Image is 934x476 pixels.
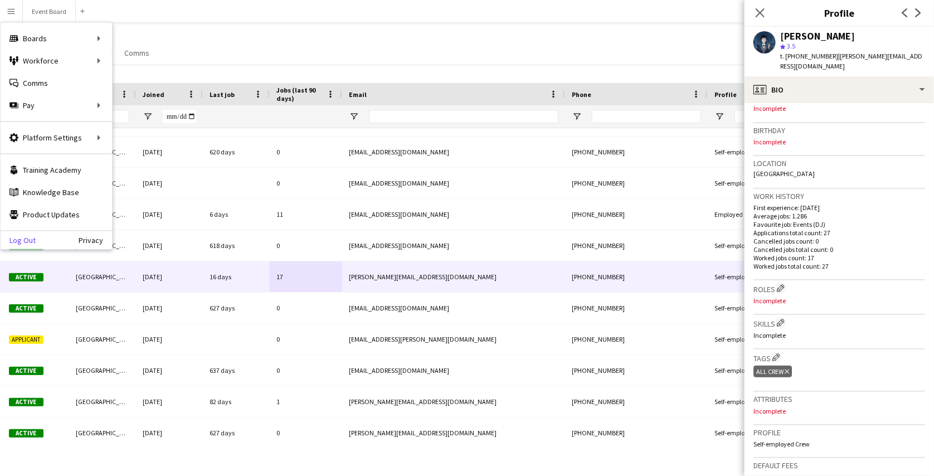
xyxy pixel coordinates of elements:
[203,137,270,167] div: 620 days
[780,52,923,70] span: | [PERSON_NAME][EMAIL_ADDRESS][DOMAIN_NAME]
[349,90,367,99] span: Email
[753,352,925,363] h3: Tags
[734,110,772,123] input: Profile Filter Input
[565,137,708,167] div: [PHONE_NUMBER]
[270,261,342,292] div: 17
[342,137,565,167] div: [EMAIL_ADDRESS][DOMAIN_NAME]
[69,324,136,354] div: [GEOGRAPHIC_DATA]
[565,324,708,354] div: [PHONE_NUMBER]
[780,31,855,41] div: [PERSON_NAME]
[136,199,203,230] div: [DATE]
[143,111,153,122] button: Open Filter Menu
[203,261,270,292] div: 16 days
[270,324,342,354] div: 0
[136,324,203,354] div: [DATE]
[753,331,925,339] p: Incomplete
[753,283,925,294] h3: Roles
[1,203,112,226] a: Product Updates
[203,355,270,386] div: 637 days
[136,261,203,292] div: [DATE]
[714,90,737,99] span: Profile
[342,261,565,292] div: [PERSON_NAME][EMAIL_ADDRESS][DOMAIN_NAME]
[708,293,779,323] div: Self-employed Crew
[753,237,925,245] p: Cancelled jobs count: 0
[9,367,43,375] span: Active
[708,324,779,354] div: Self-employed Crew
[708,199,779,230] div: Employed Crew
[342,417,565,448] div: [PERSON_NAME][EMAIL_ADDRESS][DOMAIN_NAME]
[1,159,112,181] a: Training Academy
[753,212,925,220] p: Average jobs: 1.286
[780,52,838,60] span: t. [PHONE_NUMBER]
[1,181,112,203] a: Knowledge Base
[708,137,779,167] div: Self-employed Crew
[753,138,925,146] p: Incomplete
[270,417,342,448] div: 0
[753,407,925,415] p: Incomplete
[203,199,270,230] div: 6 days
[203,417,270,448] div: 627 days
[270,386,342,417] div: 1
[565,168,708,198] div: [PHONE_NUMBER]
[342,324,565,354] div: [EMAIL_ADDRESS][PERSON_NAME][DOMAIN_NAME]
[753,394,925,404] h3: Attributes
[203,293,270,323] div: 627 days
[136,168,203,198] div: [DATE]
[9,273,43,281] span: Active
[753,229,925,237] p: Applications total count: 27
[1,27,112,50] div: Boards
[124,48,149,58] span: Comms
[270,199,342,230] div: 11
[203,386,270,417] div: 82 days
[565,199,708,230] div: [PHONE_NUMBER]
[753,254,925,262] p: Worked jobs count: 17
[136,293,203,323] div: [DATE]
[143,90,164,99] span: Joined
[342,199,565,230] div: [EMAIL_ADDRESS][DOMAIN_NAME]
[69,386,136,417] div: [GEOGRAPHIC_DATA]
[753,169,815,178] span: [GEOGRAPHIC_DATA]
[565,386,708,417] div: [PHONE_NUMBER]
[1,127,112,149] div: Platform Settings
[565,293,708,323] div: [PHONE_NUMBER]
[9,304,43,313] span: Active
[69,293,136,323] div: [GEOGRAPHIC_DATA]
[342,293,565,323] div: [EMAIL_ADDRESS][DOMAIN_NAME]
[210,90,235,99] span: Last job
[270,137,342,167] div: 0
[745,76,934,103] div: Bio
[753,220,925,229] p: Favourite job: Events (DJ)
[753,245,925,254] p: Cancelled jobs total count: 0
[565,417,708,448] div: [PHONE_NUMBER]
[753,366,792,377] div: All crew
[753,191,925,201] h3: Work history
[203,230,270,261] div: 618 days
[342,386,565,417] div: [PERSON_NAME][EMAIL_ADDRESS][DOMAIN_NAME]
[753,262,925,270] p: Worked jobs total count: 27
[136,386,203,417] div: [DATE]
[714,111,724,122] button: Open Filter Menu
[69,355,136,386] div: [GEOGRAPHIC_DATA]
[9,429,43,438] span: Active
[270,168,342,198] div: 0
[349,111,359,122] button: Open Filter Menu
[565,230,708,261] div: [PHONE_NUMBER]
[1,72,112,94] a: Comms
[1,50,112,72] div: Workforce
[592,110,701,123] input: Phone Filter Input
[342,355,565,386] div: [EMAIL_ADDRESS][DOMAIN_NAME]
[9,336,43,344] span: Applicant
[69,417,136,448] div: [GEOGRAPHIC_DATA]
[342,230,565,261] div: [EMAIL_ADDRESS][DOMAIN_NAME]
[270,293,342,323] div: 0
[1,94,112,116] div: Pay
[753,317,925,329] h3: Skills
[753,428,925,438] h3: Profile
[23,1,76,22] button: Event Board
[753,125,925,135] h3: Birthday
[745,6,934,20] h3: Profile
[708,261,779,292] div: Self-employed Crew
[708,230,779,261] div: Self-employed Crew
[787,42,795,50] span: 3.5
[753,158,925,168] h3: Location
